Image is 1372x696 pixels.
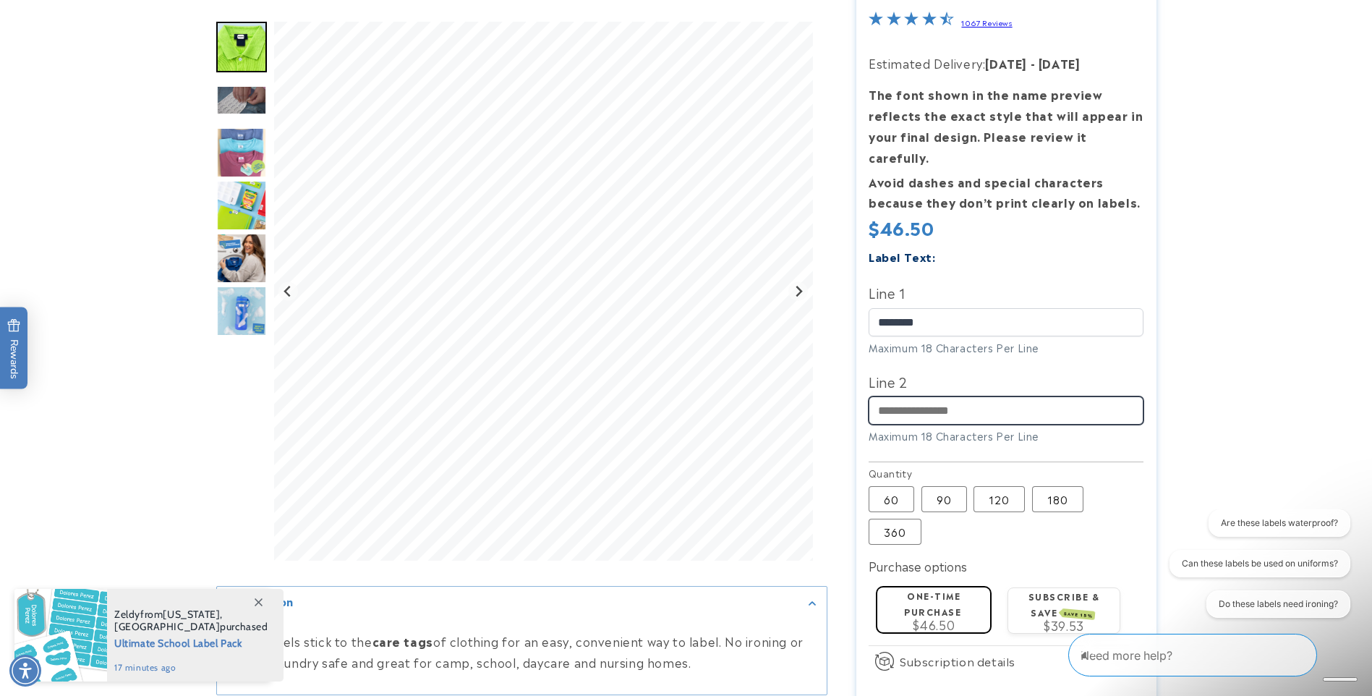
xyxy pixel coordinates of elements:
[216,233,267,284] img: Stick N' Wear® Labels - Label Land
[985,54,1027,72] strong: [DATE]
[961,17,1012,27] a: 1067 Reviews - open in a new tab
[869,370,1143,393] label: Line 2
[904,589,961,617] label: One-time purchase
[216,127,267,178] div: Go to slide 4
[869,281,1143,304] label: Line 1
[869,557,967,574] label: Purchase options
[1039,54,1081,72] strong: [DATE]
[869,53,1143,74] p: Estimated Delivery:
[1062,608,1096,620] span: SAVE 15%
[1028,590,1100,618] label: Subscribe & save
[216,180,267,231] div: Go to slide 5
[224,631,819,673] p: These labels stick to the of clothing for an easy, convenient way to label. No ironing or sewing!...
[869,173,1141,211] strong: Avoid dashes and special characters because they don’t print clearly on labels.
[114,608,140,621] span: Zeldy
[217,587,827,619] summary: Description
[869,340,1143,355] div: Maximum 18 Characters Per Line
[216,127,267,178] img: Stick N' Wear® Labels - Label Land
[114,608,268,633] span: from , purchased
[869,466,913,480] legend: Quantity
[216,286,267,336] div: Go to slide 7
[216,85,267,114] img: null
[869,214,934,240] span: $46.50
[869,519,921,545] label: 360
[900,653,1015,670] span: Subscription details
[973,486,1025,512] label: 120
[216,22,267,72] div: Go to slide 2
[1032,486,1083,512] label: 180
[869,486,914,512] label: 60
[216,286,267,336] img: Stick N' Wear® Labels - Label Land
[216,22,267,72] img: Stick N' Wear® Labels - Label Land
[1044,616,1084,634] span: $39.53
[869,428,1143,444] div: Maximum 18 Characters Per Line
[372,632,433,650] strong: care tags
[788,281,808,301] button: Next slide
[163,608,220,621] span: [US_STATE]
[1157,509,1358,631] iframe: Gorgias live chat conversation starters
[869,85,1143,165] strong: The font shown in the name preview reflects the exact style that will appear in your final design...
[913,616,955,633] span: $46.50
[869,13,954,30] span: 4.7-star overall rating
[7,319,21,379] span: Rewards
[869,248,936,265] label: Label Text:
[114,620,220,633] span: [GEOGRAPHIC_DATA]
[1068,628,1358,682] iframe: Gorgias Floating Chat
[1031,54,1036,72] strong: -
[921,486,967,512] label: 90
[9,655,41,687] div: Accessibility Menu
[216,180,267,231] img: Stick N' Wear® Labels - Label Land
[216,75,267,125] div: Go to slide 3
[114,633,268,651] span: Ultimate School Label Pack
[278,281,298,301] button: Previous slide
[114,661,268,674] span: 17 minutes ago
[216,233,267,284] div: Go to slide 6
